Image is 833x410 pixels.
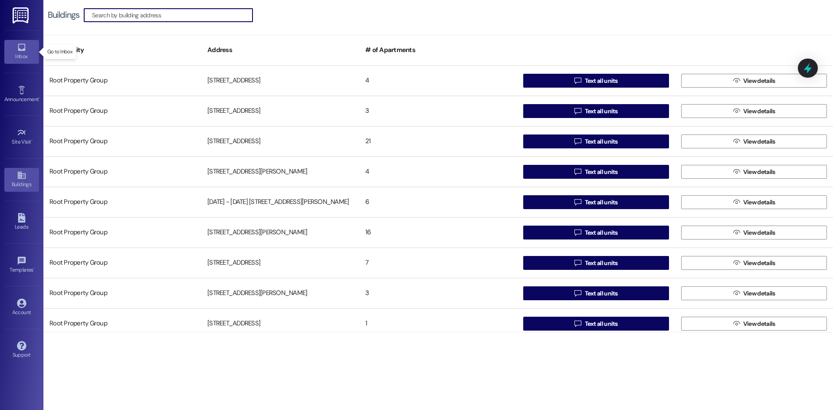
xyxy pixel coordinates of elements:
[585,259,618,268] span: Text all units
[733,138,740,145] i: 
[4,253,39,277] a: Templates •
[43,72,201,89] div: Root Property Group
[4,40,39,63] a: Inbox
[733,320,740,327] i: 
[31,138,33,144] span: •
[743,289,775,298] span: View details
[585,198,618,207] span: Text all units
[43,194,201,211] div: Root Property Group
[681,226,827,239] button: View details
[574,320,581,327] i: 
[43,285,201,302] div: Root Property Group
[574,138,581,145] i: 
[201,224,359,241] div: [STREET_ADDRESS][PERSON_NAME]
[733,259,740,266] i: 
[681,134,827,148] button: View details
[523,195,669,209] button: Text all units
[733,199,740,206] i: 
[523,256,669,270] button: Text all units
[681,104,827,118] button: View details
[201,285,359,302] div: [STREET_ADDRESS][PERSON_NAME]
[47,48,72,56] p: Go to Inbox
[359,194,517,211] div: 6
[733,77,740,84] i: 
[733,290,740,297] i: 
[681,165,827,179] button: View details
[201,315,359,332] div: [STREET_ADDRESS]
[585,76,618,85] span: Text all units
[4,125,39,149] a: Site Visit •
[4,296,39,319] a: Account
[743,167,775,177] span: View details
[43,102,201,120] div: Root Property Group
[359,163,517,180] div: 4
[743,259,775,268] span: View details
[523,134,669,148] button: Text all units
[585,167,618,177] span: Text all units
[523,165,669,179] button: Text all units
[574,229,581,236] i: 
[585,107,618,116] span: Text all units
[585,289,618,298] span: Text all units
[743,198,775,207] span: View details
[574,168,581,175] i: 
[359,102,517,120] div: 3
[43,133,201,150] div: Root Property Group
[39,95,40,101] span: •
[13,7,30,23] img: ResiDesk Logo
[33,266,35,272] span: •
[733,229,740,236] i: 
[585,137,618,146] span: Text all units
[743,76,775,85] span: View details
[743,137,775,146] span: View details
[523,317,669,331] button: Text all units
[359,254,517,272] div: 7
[359,285,517,302] div: 3
[743,107,775,116] span: View details
[201,72,359,89] div: [STREET_ADDRESS]
[43,315,201,332] div: Root Property Group
[359,72,517,89] div: 4
[4,338,39,362] a: Support
[681,286,827,300] button: View details
[523,104,669,118] button: Text all units
[4,168,39,191] a: Buildings
[201,133,359,150] div: [STREET_ADDRESS]
[523,226,669,239] button: Text all units
[585,228,618,237] span: Text all units
[574,259,581,266] i: 
[201,102,359,120] div: [STREET_ADDRESS]
[359,133,517,150] div: 21
[359,224,517,241] div: 16
[201,39,359,61] div: Address
[359,39,517,61] div: # of Apartments
[681,317,827,331] button: View details
[523,286,669,300] button: Text all units
[359,315,517,332] div: 1
[201,194,359,211] div: [DATE] - [DATE] [STREET_ADDRESS][PERSON_NAME]
[743,228,775,237] span: View details
[743,319,775,328] span: View details
[574,199,581,206] i: 
[574,290,581,297] i: 
[4,210,39,234] a: Leads
[43,224,201,241] div: Root Property Group
[43,163,201,180] div: Root Property Group
[43,39,201,61] div: Community
[681,195,827,209] button: View details
[523,74,669,88] button: Text all units
[733,108,740,115] i: 
[574,77,581,84] i: 
[574,108,581,115] i: 
[585,319,618,328] span: Text all units
[733,168,740,175] i: 
[48,10,79,20] div: Buildings
[681,74,827,88] button: View details
[43,254,201,272] div: Root Property Group
[201,254,359,272] div: [STREET_ADDRESS]
[201,163,359,180] div: [STREET_ADDRESS][PERSON_NAME]
[681,256,827,270] button: View details
[92,9,253,21] input: Search by building address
